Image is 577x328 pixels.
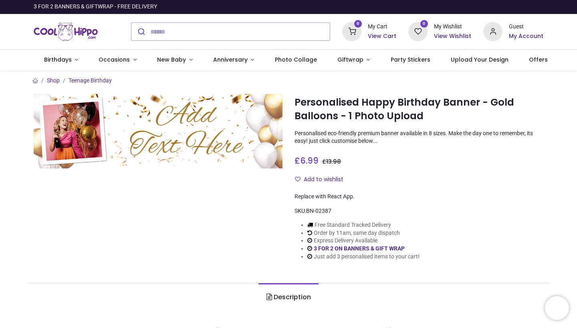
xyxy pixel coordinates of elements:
[451,56,508,64] span: Upload Your Design
[434,32,471,40] a: View Wishlist
[295,96,543,123] h1: Personalised Happy Birthday Banner - Gold Balloons - 1 Photo Upload
[434,23,471,31] div: My Wishlist
[295,207,543,215] div: SKU:
[408,28,428,34] a: 0
[375,3,543,11] iframe: Customer reviews powered by Trustpilot
[545,296,569,320] iframe: Brevo live chat
[307,253,420,261] li: Just add 3 personalised items to your cart!
[342,28,361,34] a: 0
[147,50,203,70] a: New Baby
[420,20,428,28] sup: 0
[368,32,396,40] a: View Cart
[509,32,543,40] a: My Account
[203,50,264,70] a: Anniversary
[307,221,420,229] li: Free Standard Tracked Delivery
[327,50,380,70] a: Giftwrap
[306,208,331,214] span: BN-02387
[314,245,405,252] a: 3 FOR 2 ON BANNERS & GIFT WRAP
[295,193,543,201] div: Replace with React App.
[295,176,301,182] i: Add to wishlist
[213,56,248,64] span: Anniversary
[322,158,341,166] span: £
[34,20,98,43] a: Logo of Cool Hippo
[89,50,147,70] a: Occasions
[354,20,362,28] sup: 0
[34,50,89,70] a: Birthdays
[529,56,548,64] span: Offers
[275,56,317,64] span: Photo Collage
[295,155,319,166] span: £
[258,283,318,311] a: Description
[295,130,543,145] p: Personalised eco-friendly premium banner available in 8 sizes. Make the day one to remember, its ...
[368,23,396,31] div: My Cart
[34,94,282,168] img: Personalised Happy Birthday Banner - Gold Balloons - 1 Photo Upload
[295,173,350,186] button: Add to wishlistAdd to wishlist
[300,155,319,166] span: 6.99
[131,23,150,40] button: Submit
[307,237,420,245] li: Express Delivery Available
[337,56,363,64] span: Giftwrap
[307,229,420,237] li: Order by 11am, same day dispatch
[509,23,543,31] div: Guest
[391,56,430,64] span: Party Stickers
[99,56,130,64] span: Occasions
[34,3,157,11] div: 3 FOR 2 BANNERS & GIFTWRAP - FREE DELIVERY
[157,56,186,64] span: New Baby
[44,56,72,64] span: Birthdays
[326,158,341,166] span: 13.98
[47,77,60,84] a: Shop
[34,20,98,43] img: Cool Hippo
[69,77,112,84] a: Teenage Birthday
